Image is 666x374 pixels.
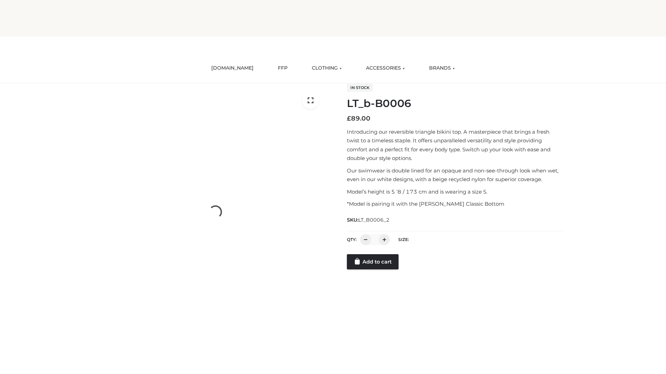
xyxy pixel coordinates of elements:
span: £ [347,115,351,122]
span: In stock [347,83,373,92]
a: FFP [273,61,293,76]
a: [DOMAIN_NAME] [206,61,259,76]
h1: LT_b-B0006 [347,97,563,110]
p: *Model is pairing it with the [PERSON_NAME] Classic Bottom [347,199,563,208]
a: CLOTHING [307,61,347,76]
bdi: 89.00 [347,115,370,122]
p: Our swimwear is double lined for an opaque and non-see-through look when wet, even in our white d... [347,166,563,184]
a: Add to cart [347,254,399,269]
a: BRANDS [424,61,460,76]
p: Model’s height is 5 ‘8 / 173 cm and is wearing a size S. [347,187,563,196]
label: QTY: [347,237,357,242]
span: LT_B0006_2 [358,217,390,223]
p: Introducing our reversible triangle bikini top. A masterpiece that brings a fresh twist to a time... [347,127,563,163]
span: SKU: [347,216,390,224]
a: ACCESSORIES [361,61,410,76]
label: Size: [398,237,409,242]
